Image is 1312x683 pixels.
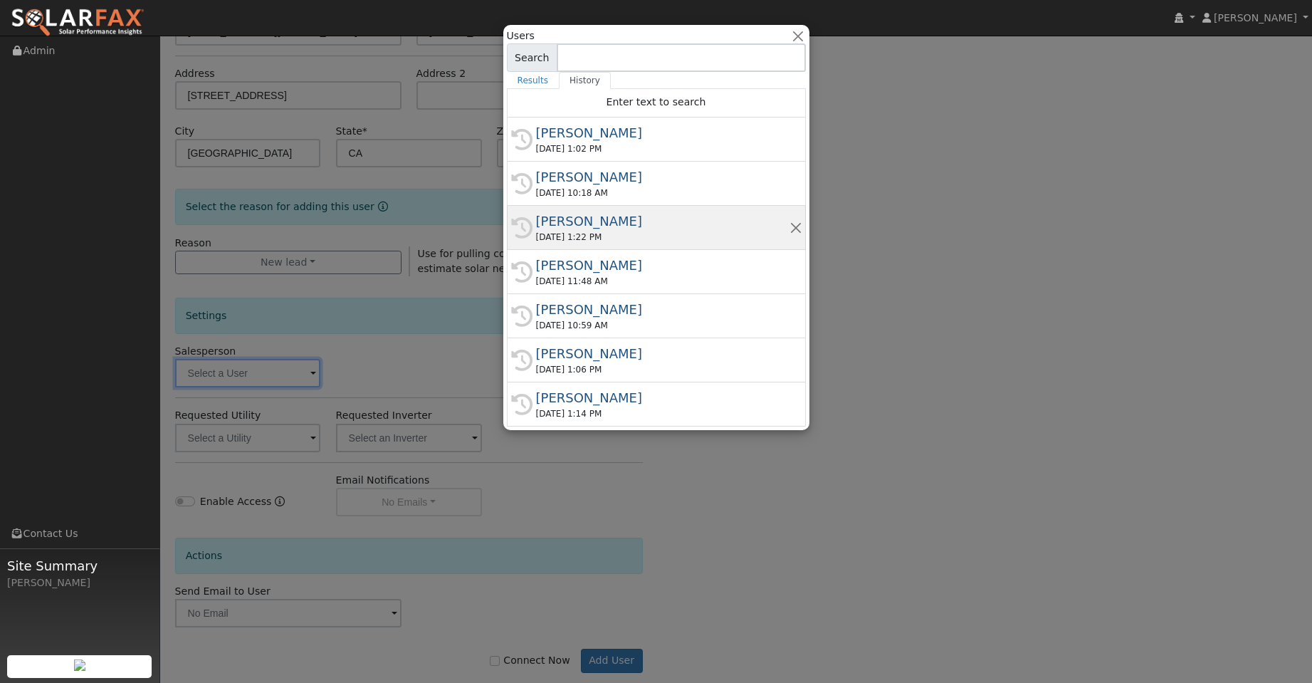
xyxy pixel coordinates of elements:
div: [DATE] 1:22 PM [536,231,789,244]
i: History [511,261,532,283]
div: [PERSON_NAME] [536,167,789,187]
div: [PERSON_NAME] [536,300,789,319]
i: History [511,129,532,150]
div: [PERSON_NAME] [536,344,789,363]
img: retrieve [74,659,85,671]
span: Site Summary [7,556,152,575]
div: [PERSON_NAME] [536,123,789,142]
div: [DATE] 1:06 PM [536,363,789,376]
i: History [511,306,532,327]
div: [PERSON_NAME] [7,575,152,590]
span: [PERSON_NAME] [1214,12,1297,24]
span: Users [507,28,535,43]
i: History [511,350,532,371]
img: SolarFax [11,8,145,38]
div: [DATE] 1:02 PM [536,142,789,155]
a: History [559,72,611,89]
div: [PERSON_NAME] [536,212,789,231]
a: Results [507,72,560,89]
div: [DATE] 1:14 PM [536,407,789,420]
i: History [511,394,532,415]
div: [PERSON_NAME] [536,388,789,407]
button: Remove this history [789,220,802,235]
div: [PERSON_NAME] [536,256,789,275]
i: History [511,173,532,194]
span: Search [507,43,557,72]
div: [DATE] 10:59 AM [536,319,789,332]
span: Enter text to search [607,96,706,108]
i: History [511,217,532,239]
div: [DATE] 11:48 AM [536,275,789,288]
div: [DATE] 10:18 AM [536,187,789,199]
